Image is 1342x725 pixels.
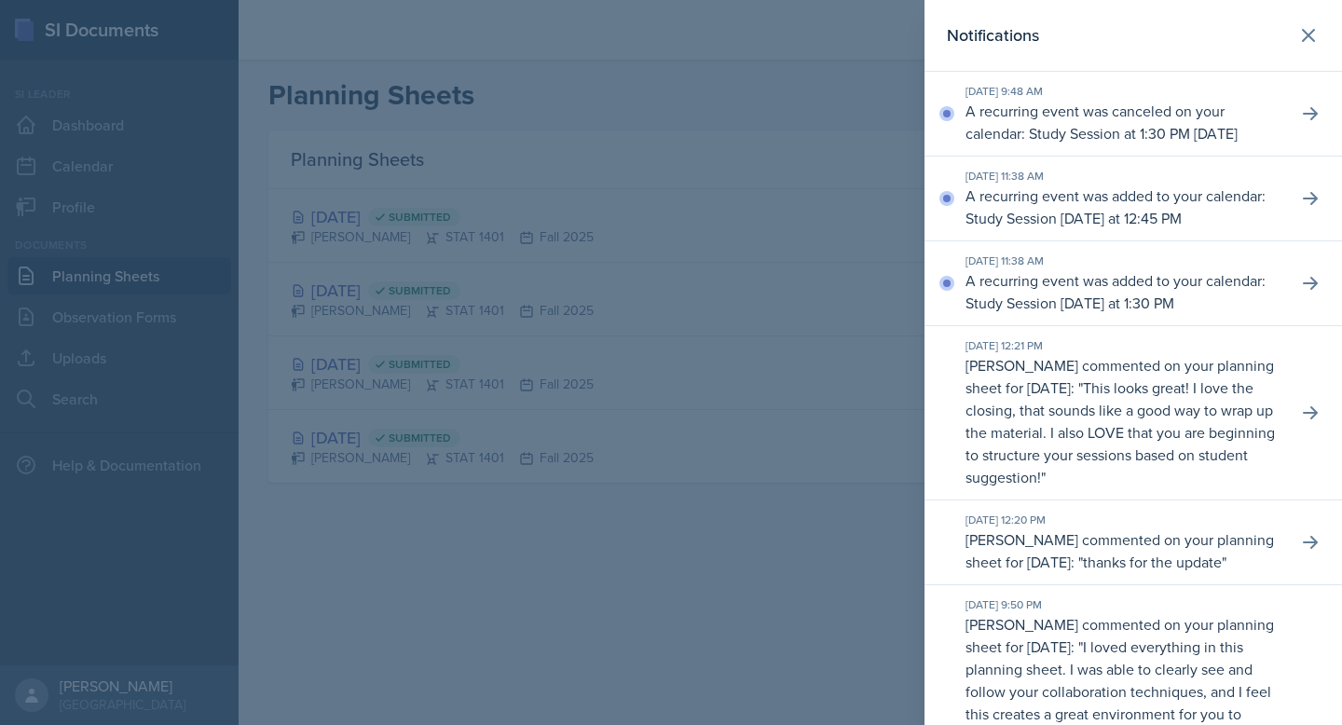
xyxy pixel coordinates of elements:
[1083,552,1222,572] p: thanks for the update
[965,354,1282,488] p: [PERSON_NAME] commented on your planning sheet for [DATE]: " "
[965,185,1282,229] p: A recurring event was added to your calendar: Study Session [DATE] at 12:45 PM
[965,100,1282,144] p: A recurring event was canceled on your calendar: Study Session at 1:30 PM [DATE]
[965,269,1282,314] p: A recurring event was added to your calendar: Study Session [DATE] at 1:30 PM
[965,596,1282,613] div: [DATE] 9:50 PM
[965,337,1282,354] div: [DATE] 12:21 PM
[947,22,1039,48] h2: Notifications
[965,253,1282,269] div: [DATE] 11:38 AM
[965,377,1275,487] p: This looks great! I love the closing, that sounds like a good way to wrap up the material. I also...
[965,168,1282,185] div: [DATE] 11:38 AM
[965,528,1282,573] p: [PERSON_NAME] commented on your planning sheet for [DATE]: " "
[965,512,1282,528] div: [DATE] 12:20 PM
[965,83,1282,100] div: [DATE] 9:48 AM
